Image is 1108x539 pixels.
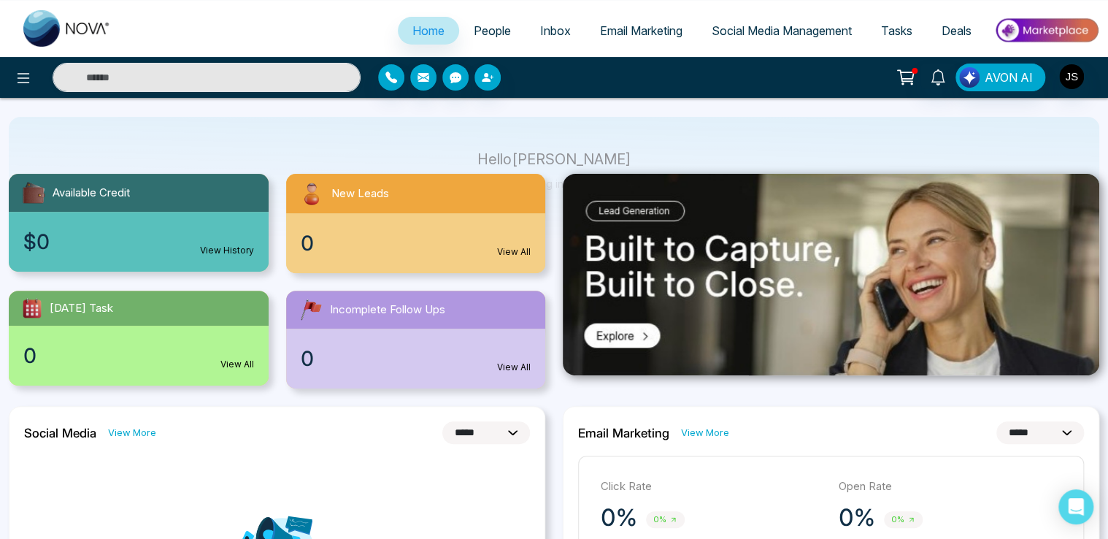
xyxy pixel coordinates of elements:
img: todayTask.svg [20,297,44,320]
a: View More [108,426,156,440]
span: [DATE] Task [50,300,113,317]
span: Social Media Management [712,23,852,38]
a: Tasks [866,17,927,45]
a: New Leads0View All [277,174,555,273]
h2: Email Marketing [578,426,669,440]
a: Social Media Management [697,17,866,45]
span: 0% [884,511,923,528]
p: Open Rate [839,478,1062,495]
span: Home [412,23,445,38]
span: AVON AI [985,69,1033,86]
p: Hello [PERSON_NAME] [439,153,669,166]
span: Tasks [881,23,912,38]
a: View All [497,245,531,259]
span: New Leads [331,186,389,202]
span: Deals [942,23,972,38]
div: Open Intercom Messenger [1058,489,1093,524]
a: View All [497,361,531,374]
a: Inbox [526,17,585,45]
p: 0% [839,503,875,532]
img: Nova CRM Logo [23,10,111,47]
a: Incomplete Follow Ups0View All [277,291,555,389]
span: Available Credit [53,185,130,202]
a: View All [220,358,254,371]
button: AVON AI [955,64,1045,91]
img: Lead Flow [959,67,980,88]
img: newLeads.svg [298,180,326,207]
img: Market-place.gif [993,14,1099,47]
span: $0 [23,226,50,257]
img: availableCredit.svg [20,180,47,206]
a: Home [398,17,459,45]
a: Deals [927,17,986,45]
img: followUps.svg [298,297,324,323]
span: Inbox [540,23,571,38]
span: Incomplete Follow Ups [330,302,445,318]
p: 0% [601,503,637,532]
span: People [474,23,511,38]
h2: Social Media [24,426,96,440]
a: View History [200,244,254,257]
span: 0 [301,343,314,374]
span: 0 [301,228,314,259]
img: User Avatar [1059,64,1084,89]
span: 0 [23,340,36,371]
a: Email Marketing [585,17,697,45]
a: View More [681,426,729,440]
a: People [459,17,526,45]
span: Email Marketing [600,23,682,38]
span: 0% [646,511,685,528]
p: Click Rate [601,478,824,495]
img: . [563,174,1099,375]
